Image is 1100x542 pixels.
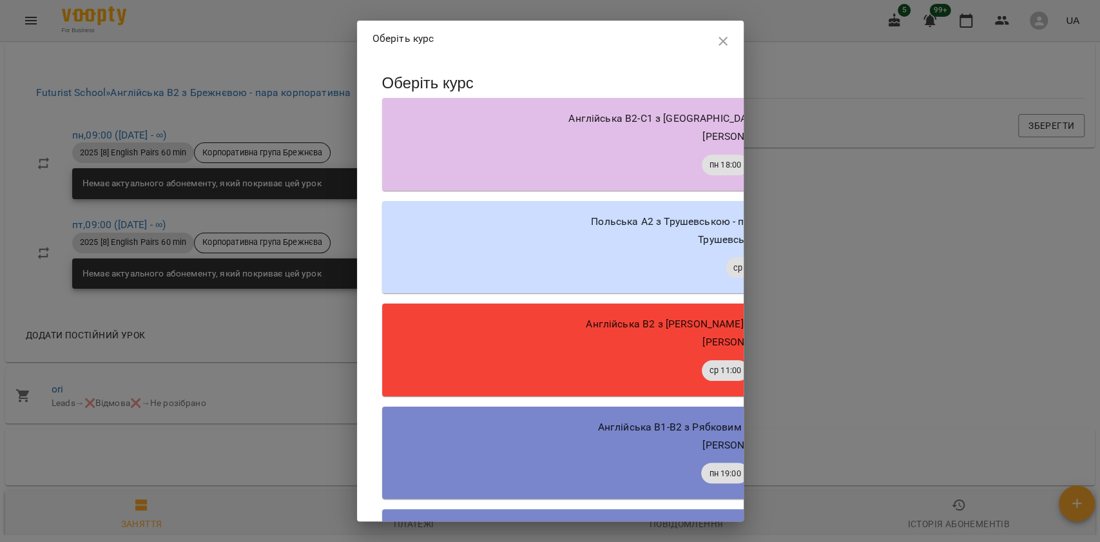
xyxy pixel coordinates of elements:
p: Польська А2 з Трушевською - пара [591,214,762,229]
span: пн 19:00 [701,467,748,479]
p: Англійська В2-С1 з [GEOGRAPHIC_DATA] - група [568,111,796,126]
span: ср 11:00 [702,364,749,376]
span: [PERSON_NAME] (а) [702,336,796,348]
p: Англійська В1-В2 з Рябковим - пара [597,420,773,435]
p: Англійська B2 з [PERSON_NAME] - група [586,316,778,332]
span: [PERSON_NAME] (а) [702,130,796,142]
span: ср 12:00 [726,262,773,274]
span: [PERSON_NAME] (а) [702,439,796,451]
span: Трушевська Саша (п) [698,233,800,246]
p: Оберіть курс [372,31,434,46]
span: пн 18:00 [702,159,749,171]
